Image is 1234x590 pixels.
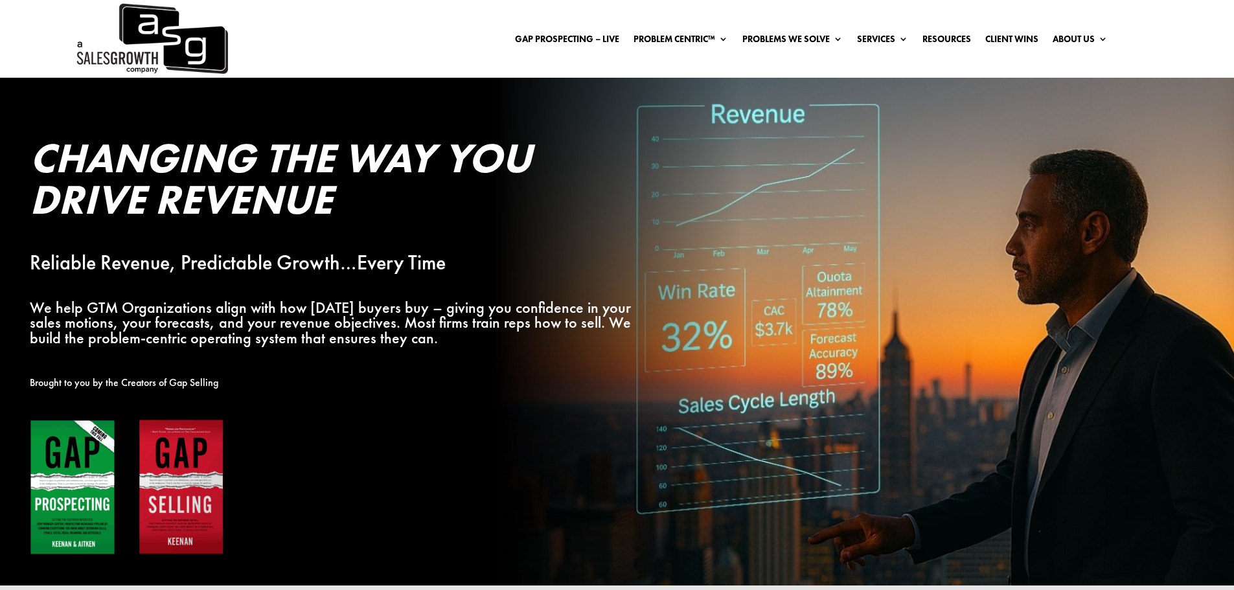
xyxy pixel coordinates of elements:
[30,300,637,346] p: We help GTM Organizations align with how [DATE] buyers buy – giving you confidence in your sales ...
[30,419,224,556] img: Gap Books
[515,34,619,49] a: Gap Prospecting – LIVE
[922,34,971,49] a: Resources
[30,137,637,227] h2: Changing the Way You Drive Revenue
[634,34,728,49] a: Problem Centric™
[742,34,843,49] a: Problems We Solve
[1053,34,1108,49] a: About Us
[985,34,1038,49] a: Client Wins
[30,375,637,391] p: Brought to you by the Creators of Gap Selling
[857,34,908,49] a: Services
[30,255,637,271] p: Reliable Revenue, Predictable Growth…Every Time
